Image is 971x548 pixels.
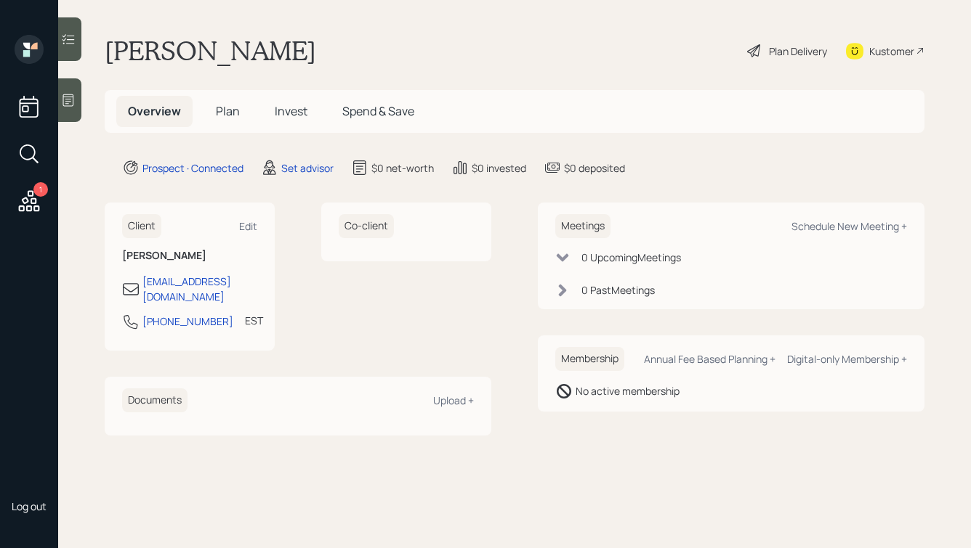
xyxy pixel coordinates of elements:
[564,160,625,176] div: $0 deposited
[433,393,474,407] div: Upload +
[12,499,47,513] div: Log out
[555,214,611,238] h6: Meetings
[15,453,44,482] img: hunter_neumayer.jpg
[128,103,181,119] span: Overview
[122,388,188,412] h6: Documents
[644,352,775,366] div: Annual Fee Based Planning +
[769,44,827,59] div: Plan Delivery
[555,347,624,371] h6: Membership
[275,103,307,119] span: Invest
[787,352,907,366] div: Digital-only Membership +
[122,250,257,262] h6: [PERSON_NAME]
[581,282,655,298] div: 0 Past Meeting s
[33,182,48,197] div: 1
[339,214,394,238] h6: Co-client
[791,219,907,233] div: Schedule New Meeting +
[245,313,263,328] div: EST
[576,383,680,398] div: No active membership
[122,214,161,238] h6: Client
[869,44,914,59] div: Kustomer
[239,219,257,233] div: Edit
[371,160,434,176] div: $0 net-worth
[581,250,681,265] div: 0 Upcoming Meeting s
[216,103,240,119] span: Plan
[472,160,526,176] div: $0 invested
[142,160,243,176] div: Prospect · Connected
[281,160,334,176] div: Set advisor
[142,314,233,329] div: [PHONE_NUMBER]
[342,103,414,119] span: Spend & Save
[142,274,257,304] div: [EMAIL_ADDRESS][DOMAIN_NAME]
[105,35,316,67] h1: [PERSON_NAME]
